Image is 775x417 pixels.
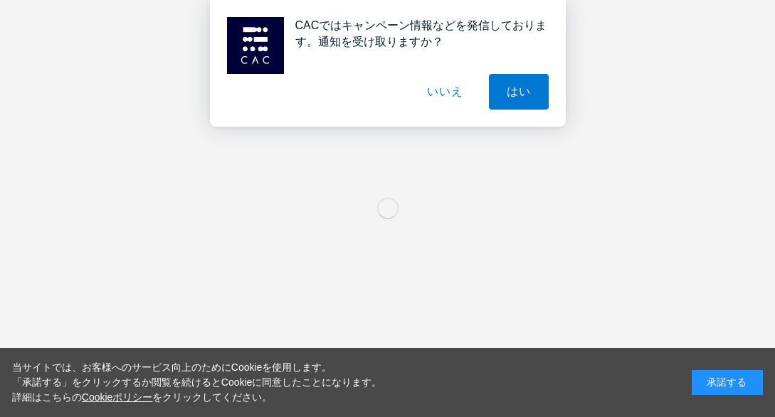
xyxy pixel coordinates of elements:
div: CACではキャンペーン情報などを発信しております。通知を受け取りますか？ [284,17,549,50]
div: 当サイトでは、お客様へのサービス向上のためにCookieを使用します。 「承諾する」をクリックするか閲覧を続けるとCookieに同意したことになります。 詳細はこちらの をクリックしてください。 [12,360,382,405]
a: Cookieポリシー [82,391,153,403]
button: はい [489,74,549,110]
button: いいえ [409,74,480,110]
div: 承諾する [692,370,763,395]
img: notification icon [227,17,284,74]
